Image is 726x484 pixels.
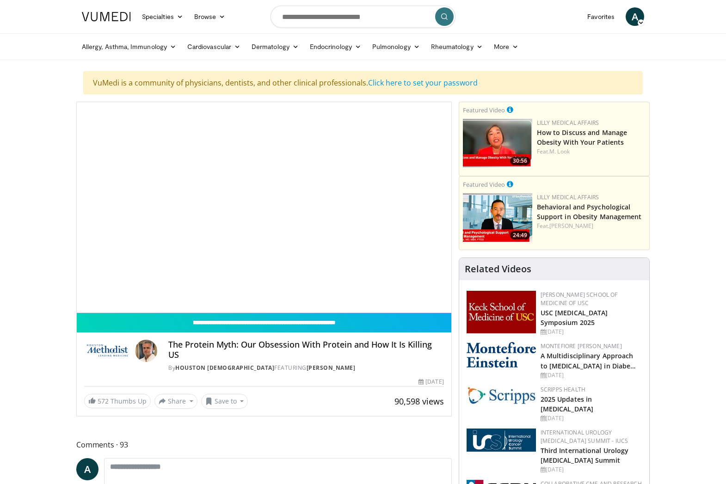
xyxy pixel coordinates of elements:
[463,193,532,242] img: ba3304f6-7838-4e41-9c0f-2e31ebde6754.png.150x105_q85_crop-smart_upscale.png
[154,394,197,409] button: Share
[463,119,532,167] img: c98a6a29-1ea0-4bd5-8cf5-4d1e188984a7.png.150x105_q85_crop-smart_upscale.png
[77,102,451,313] video-js: Video Player
[463,106,505,114] small: Featured Video
[98,397,109,405] span: 572
[467,342,536,368] img: b0142b4c-93a1-4b58-8f91-5265c282693c.png.150x105_q85_autocrop_double_scale_upscale_version-0.2.png
[467,291,536,333] img: 7b941f1f-d101-407a-8bfa-07bd47db01ba.png.150x105_q85_autocrop_double_scale_upscale_version-0.2.jpg
[510,157,530,165] span: 30:56
[304,37,367,56] a: Endocrinology
[467,429,536,452] img: 62fb9566-9173-4071-bcb6-e47c745411c0.png.150x105_q85_autocrop_double_scale_upscale_version-0.2.png
[418,378,443,386] div: [DATE]
[246,37,304,56] a: Dermatology
[76,37,182,56] a: Allergy, Asthma, Immunology
[549,147,570,155] a: M. Look
[626,7,644,26] a: A
[82,12,131,21] img: VuMedi Logo
[189,7,231,26] a: Browse
[537,202,642,221] a: Behavioral and Psychological Support in Obesity Management
[182,37,246,56] a: Cardiovascular
[541,291,618,307] a: [PERSON_NAME] School of Medicine of USC
[541,414,642,423] div: [DATE]
[168,364,444,372] div: By FEATURING
[541,446,629,465] a: Third International Urology [MEDICAL_DATA] Summit
[463,193,532,242] a: 24:49
[541,308,608,327] a: USC [MEDICAL_DATA] Symposium 2025
[168,340,444,360] h4: The Protein Myth: Our Obsession With Protein and How It Is Killing US
[537,119,599,127] a: Lilly Medical Affairs
[135,340,157,362] img: Avatar
[465,263,531,275] h4: Related Videos
[463,119,532,167] a: 30:56
[271,6,455,28] input: Search topics, interventions
[467,386,536,404] img: c9f2b0b7-b02a-4276-a72a-b0cbb4230bc1.jpg.150x105_q85_autocrop_double_scale_upscale_version-0.2.jpg
[76,458,98,480] a: A
[136,7,189,26] a: Specialties
[537,193,599,201] a: Lilly Medical Affairs
[537,128,628,147] a: How to Discuss and Manage Obesity With Your Patients
[541,328,642,336] div: [DATE]
[425,37,488,56] a: Rheumatology
[541,342,622,350] a: Montefiore [PERSON_NAME]
[84,340,131,362] img: Houston Methodist
[84,394,151,408] a: 572 Thumbs Up
[76,439,452,451] span: Comments 93
[541,395,593,413] a: 2025 Updates in [MEDICAL_DATA]
[541,429,628,445] a: International Urology [MEDICAL_DATA] Summit - IUCS
[537,147,646,156] div: Feat.
[541,466,642,474] div: [DATE]
[368,78,478,88] a: Click here to set your password
[394,396,444,407] span: 90,598 views
[175,364,274,372] a: Houston [DEMOGRAPHIC_DATA]
[541,351,636,370] a: A Multidisciplinary Approach to [MEDICAL_DATA] in Diabe…
[201,394,248,409] button: Save to
[537,222,646,230] div: Feat.
[541,371,642,380] div: [DATE]
[541,386,585,393] a: Scripps Health
[582,7,620,26] a: Favorites
[367,37,425,56] a: Pulmonology
[510,231,530,239] span: 24:49
[549,222,593,230] a: [PERSON_NAME]
[463,180,505,189] small: Featured Video
[83,71,643,94] div: VuMedi is a community of physicians, dentists, and other clinical professionals.
[488,37,524,56] a: More
[307,364,356,372] a: [PERSON_NAME]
